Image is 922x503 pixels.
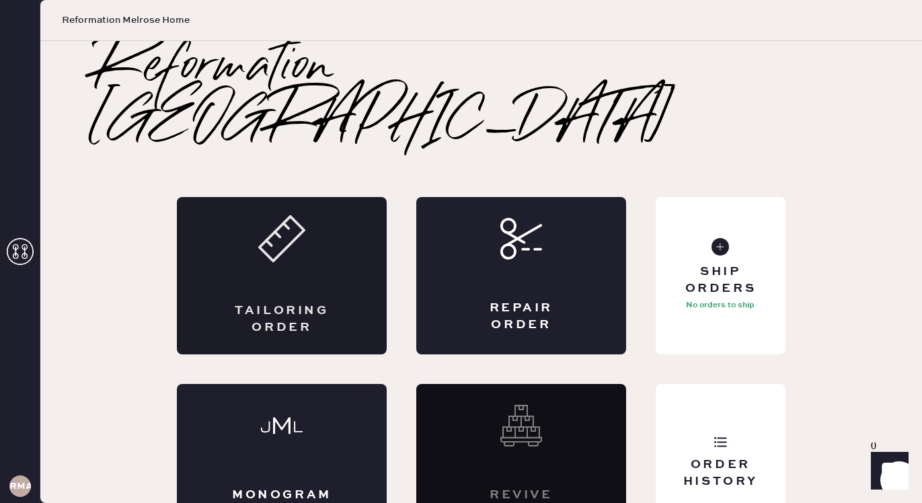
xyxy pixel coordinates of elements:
div: Order History [666,457,775,490]
h3: RMA [9,481,31,491]
div: Tailoring Order [231,303,333,336]
span: Reformation Melrose Home [62,13,190,27]
iframe: Front Chat [858,442,916,500]
div: Repair Order [470,300,572,334]
h2: Reformation [GEOGRAPHIC_DATA] [94,41,868,149]
div: Ship Orders [666,264,775,297]
p: No orders to ship [686,297,755,313]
